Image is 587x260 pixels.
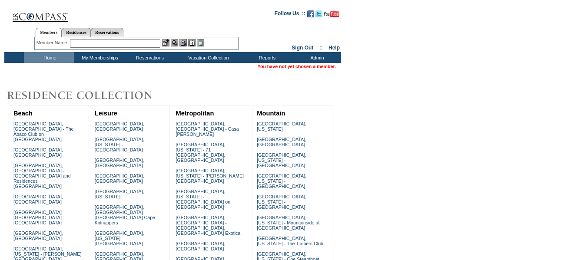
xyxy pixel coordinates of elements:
[13,121,74,142] a: [GEOGRAPHIC_DATA], [GEOGRAPHIC_DATA] - The Abaco Club on [GEOGRAPHIC_DATA]
[95,110,117,117] a: Leisure
[176,110,214,117] a: Metropolitan
[13,230,63,241] a: [GEOGRAPHIC_DATA], [GEOGRAPHIC_DATA]
[241,52,291,63] td: Reports
[197,39,204,46] img: b_calculator.gif
[179,39,187,46] img: Impersonate
[257,215,319,230] a: [GEOGRAPHIC_DATA], [US_STATE] - Mountainside at [GEOGRAPHIC_DATA]
[95,189,144,199] a: [GEOGRAPHIC_DATA], [US_STATE]
[176,121,239,137] a: [GEOGRAPHIC_DATA], [GEOGRAPHIC_DATA] - Casa [PERSON_NAME]
[257,137,306,147] a: [GEOGRAPHIC_DATA], [GEOGRAPHIC_DATA]
[13,163,71,189] a: [GEOGRAPHIC_DATA], [GEOGRAPHIC_DATA] - [GEOGRAPHIC_DATA] and Residences [GEOGRAPHIC_DATA]
[257,121,306,132] a: [GEOGRAPHIC_DATA], [US_STATE]
[162,39,169,46] img: b_edit.gif
[4,87,174,104] img: Destinations by Exclusive Resorts
[36,39,70,46] div: Member Name:
[176,189,230,210] a: [GEOGRAPHIC_DATA], [US_STATE] - [GEOGRAPHIC_DATA] on [GEOGRAPHIC_DATA]
[24,52,74,63] td: Home
[176,241,225,251] a: [GEOGRAPHIC_DATA], [GEOGRAPHIC_DATA]
[95,121,144,132] a: [GEOGRAPHIC_DATA], [GEOGRAPHIC_DATA]
[257,194,306,210] a: [GEOGRAPHIC_DATA], [US_STATE] - [GEOGRAPHIC_DATA]
[257,152,306,168] a: [GEOGRAPHIC_DATA], [US_STATE] - [GEOGRAPHIC_DATA]
[257,173,306,189] a: [GEOGRAPHIC_DATA], [US_STATE] - [GEOGRAPHIC_DATA]
[95,137,144,152] a: [GEOGRAPHIC_DATA], [US_STATE] - [GEOGRAPHIC_DATA]
[12,4,68,22] img: Compass Home
[328,45,340,51] a: Help
[176,215,240,236] a: [GEOGRAPHIC_DATA], [GEOGRAPHIC_DATA] - [GEOGRAPHIC_DATA], [GEOGRAPHIC_DATA] Exotica
[13,110,33,117] a: Beach
[258,64,336,69] span: You have not yet chosen a member.
[257,110,285,117] a: Mountain
[275,10,305,20] td: Follow Us ::
[13,194,63,204] a: [GEOGRAPHIC_DATA], [GEOGRAPHIC_DATA]
[95,230,144,246] a: [GEOGRAPHIC_DATA], [US_STATE] - [GEOGRAPHIC_DATA]
[95,173,144,184] a: [GEOGRAPHIC_DATA], [GEOGRAPHIC_DATA]
[324,13,339,18] a: Subscribe to our YouTube Channel
[257,236,323,246] a: [GEOGRAPHIC_DATA], [US_STATE] - The Timbers Club
[176,142,225,163] a: [GEOGRAPHIC_DATA], [US_STATE] - 71 [GEOGRAPHIC_DATA], [GEOGRAPHIC_DATA]
[13,147,63,158] a: [GEOGRAPHIC_DATA], [GEOGRAPHIC_DATA]
[13,210,64,225] a: [GEOGRAPHIC_DATA] - [GEOGRAPHIC_DATA] - [GEOGRAPHIC_DATA]
[292,45,313,51] a: Sign Out
[171,39,178,46] img: View
[95,158,144,168] a: [GEOGRAPHIC_DATA], [GEOGRAPHIC_DATA]
[315,10,322,17] img: Follow us on Twitter
[307,10,314,17] img: Become our fan on Facebook
[36,28,62,37] a: Members
[319,45,323,51] span: ::
[188,39,196,46] img: Reservations
[291,52,341,63] td: Admin
[315,13,322,18] a: Follow us on Twitter
[74,52,124,63] td: My Memberships
[95,204,155,225] a: [GEOGRAPHIC_DATA], [GEOGRAPHIC_DATA] - [GEOGRAPHIC_DATA] Cape Kidnappers
[176,168,244,184] a: [GEOGRAPHIC_DATA], [US_STATE] - [PERSON_NAME][GEOGRAPHIC_DATA]
[124,52,174,63] td: Reservations
[91,28,123,37] a: Reservations
[324,11,339,17] img: Subscribe to our YouTube Channel
[307,13,314,18] a: Become our fan on Facebook
[62,28,91,37] a: Residences
[174,52,241,63] td: Vacation Collection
